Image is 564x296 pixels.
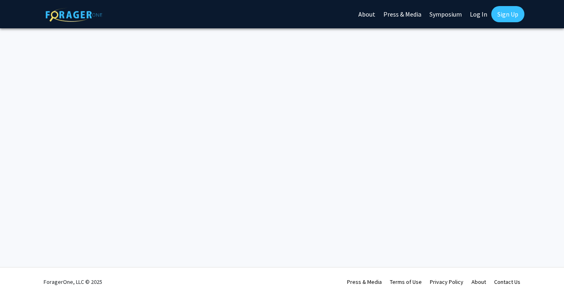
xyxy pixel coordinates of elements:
div: ForagerOne, LLC © 2025 [44,268,102,296]
a: Press & Media [347,278,382,285]
a: Sign Up [491,6,524,22]
a: Terms of Use [390,278,422,285]
img: ForagerOne Logo [46,8,102,22]
a: About [471,278,486,285]
a: Contact Us [494,278,520,285]
a: Privacy Policy [430,278,463,285]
